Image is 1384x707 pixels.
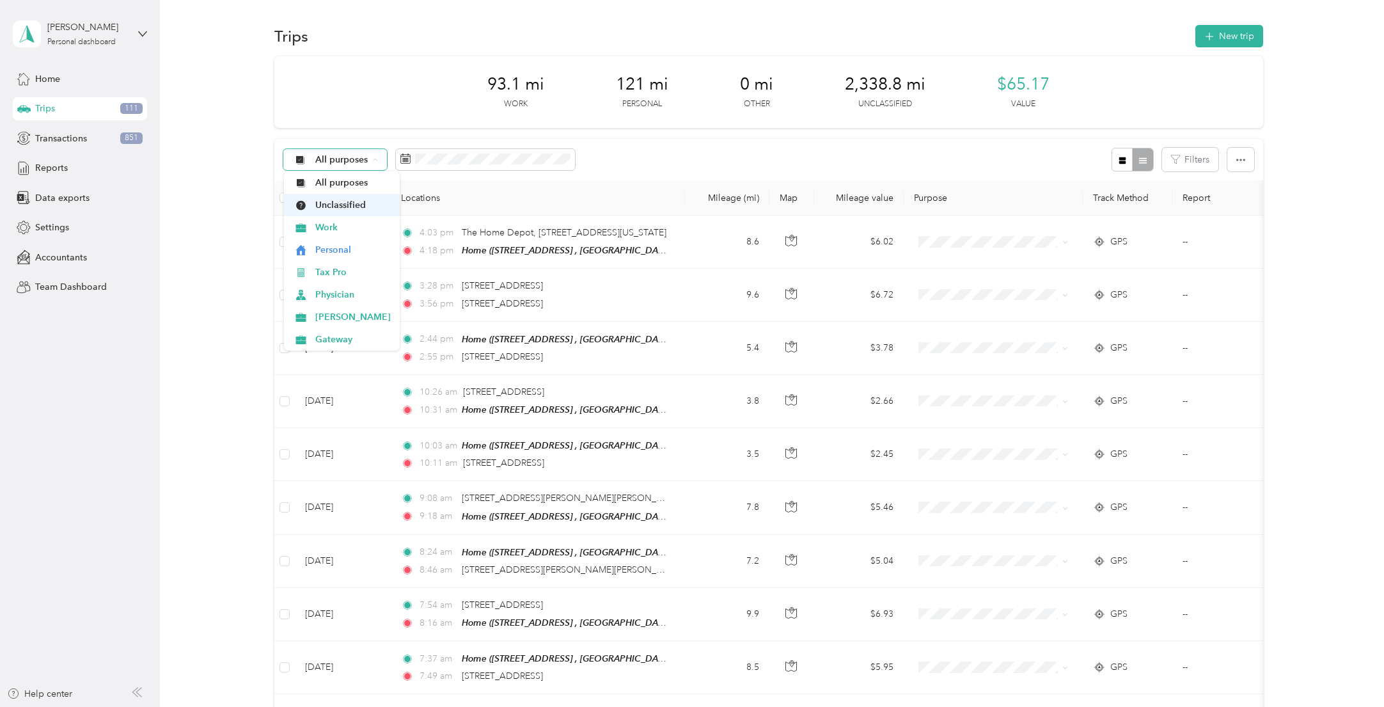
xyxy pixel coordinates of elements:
span: All purposes [315,176,391,189]
td: 8.5 [685,641,769,694]
span: GPS [1110,394,1128,408]
span: Tax Pro [315,266,391,279]
td: $6.72 [814,269,904,321]
th: Report [1172,180,1289,216]
td: [DATE] [295,588,391,641]
span: [STREET_ADDRESS] [463,457,544,468]
span: GPS [1110,341,1128,355]
span: Home [35,72,60,86]
span: Personal [315,243,391,257]
th: Mileage value [814,180,904,216]
span: 0 mi [740,74,773,95]
td: -- [1172,535,1289,588]
th: Map [769,180,814,216]
span: [PERSON_NAME] [315,310,391,324]
td: [DATE] [295,428,391,481]
span: Team Dashboard [35,280,107,294]
h1: Trips [274,29,308,43]
span: [STREET_ADDRESS] [463,386,544,397]
span: All purposes [315,155,368,164]
th: Purpose [904,180,1083,216]
td: $5.95 [814,641,904,694]
span: The Home Depot, [STREET_ADDRESS][US_STATE] [462,227,666,238]
span: [STREET_ADDRESS] [462,280,543,291]
span: Unclassified [315,198,391,212]
span: 111 [120,103,143,115]
td: -- [1172,269,1289,321]
span: 7:49 am [420,669,456,683]
p: Personal [622,99,662,110]
td: $5.46 [814,481,904,534]
td: 9.9 [685,588,769,641]
td: $6.02 [814,216,904,269]
p: Other [744,99,770,110]
span: Transactions [35,132,87,145]
td: $3.78 [814,322,904,375]
span: 2:55 pm [420,350,456,364]
td: 8.6 [685,216,769,269]
span: [STREET_ADDRESS] [462,671,543,681]
span: Reports [35,161,68,175]
span: GPS [1110,500,1128,514]
span: 8:46 am [420,563,456,577]
p: Work [504,99,528,110]
span: Home ([STREET_ADDRESS] , [GEOGRAPHIC_DATA], [GEOGRAPHIC_DATA]) [462,245,767,256]
span: 93.1 mi [487,74,544,95]
span: 121 mi [616,74,668,95]
span: 8:16 am [420,616,456,630]
div: Personal dashboard [47,38,116,46]
span: 8:24 am [420,545,456,559]
span: Home ([STREET_ADDRESS] , [GEOGRAPHIC_DATA], [GEOGRAPHIC_DATA]) [462,440,767,451]
span: 4:18 pm [420,244,456,258]
td: [DATE] [295,535,391,588]
td: $2.45 [814,428,904,481]
span: Home ([STREET_ADDRESS] , [GEOGRAPHIC_DATA], [GEOGRAPHIC_DATA]) [462,511,767,522]
span: GPS [1110,447,1128,461]
span: 3:28 pm [420,279,456,293]
span: 10:31 am [420,403,456,417]
span: GPS [1110,660,1128,674]
th: Locations [391,180,685,216]
span: Home ([STREET_ADDRESS] , [GEOGRAPHIC_DATA], [GEOGRAPHIC_DATA]) [462,547,767,558]
span: 9:08 am [420,491,456,505]
span: [STREET_ADDRESS] [462,351,543,362]
th: Track Method [1083,180,1172,216]
span: Settings [35,221,69,234]
td: 7.8 [685,481,769,534]
span: Data exports [35,191,90,205]
span: Gateway [315,333,391,346]
span: 9:18 am [420,509,456,523]
td: -- [1172,641,1289,694]
span: 10:03 am [420,439,456,453]
td: -- [1172,375,1289,428]
td: -- [1172,588,1289,641]
span: 7:37 am [420,652,456,666]
span: 10:11 am [420,456,457,470]
td: 7.2 [685,535,769,588]
span: 3:56 pm [420,297,456,311]
span: 851 [120,132,143,144]
span: Work [315,221,391,234]
td: -- [1172,428,1289,481]
td: $5.04 [814,535,904,588]
span: GPS [1110,607,1128,621]
p: Unclassified [858,99,912,110]
button: Filters [1162,148,1218,171]
td: -- [1172,216,1289,269]
span: GPS [1110,554,1128,568]
div: [PERSON_NAME] [47,20,127,34]
span: Home ([STREET_ADDRESS] , [GEOGRAPHIC_DATA], [GEOGRAPHIC_DATA]) [462,334,767,345]
td: [DATE] [295,481,391,534]
iframe: Everlance-gr Chat Button Frame [1312,635,1384,707]
td: $6.93 [814,588,904,641]
span: GPS [1110,235,1128,249]
button: Help center [7,687,72,701]
span: Trips [35,102,55,115]
span: 4:03 pm [420,226,456,240]
span: GPS [1110,288,1128,302]
span: 2,338.8 mi [845,74,925,95]
span: 2:44 pm [420,332,456,346]
td: 3.8 [685,375,769,428]
td: 5.4 [685,322,769,375]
